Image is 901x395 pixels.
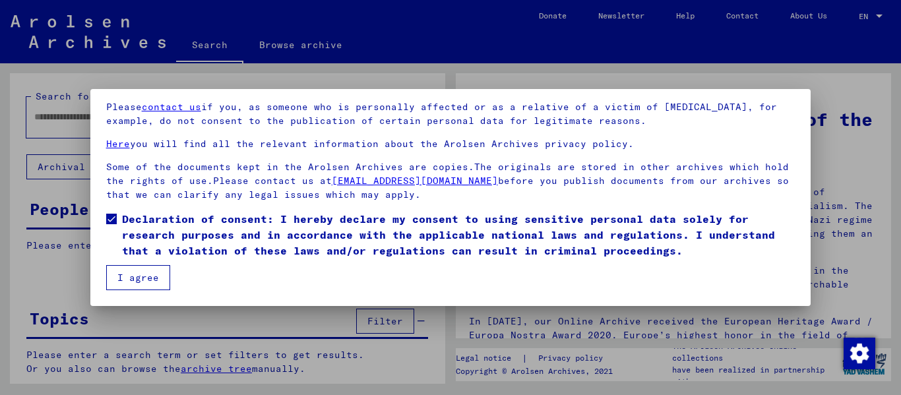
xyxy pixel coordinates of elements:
p: you will find all the relevant information about the Arolsen Archives privacy policy. [106,137,795,151]
p: Some of the documents kept in the Arolsen Archives are copies.The originals are stored in other a... [106,160,795,202]
a: contact us [142,101,201,113]
button: I agree [106,265,170,290]
div: Change consent [843,337,875,369]
a: [EMAIL_ADDRESS][DOMAIN_NAME] [332,175,498,187]
img: Change consent [844,338,875,369]
p: Please if you, as someone who is personally affected or as a relative of a victim of [MEDICAL_DAT... [106,100,795,128]
span: Declaration of consent: I hereby declare my consent to using sensitive personal data solely for r... [122,211,795,258]
a: Here [106,138,130,150]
